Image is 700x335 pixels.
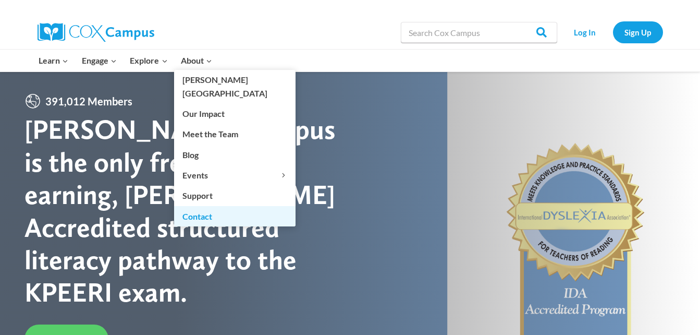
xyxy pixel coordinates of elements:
a: Sign Up [613,21,663,43]
a: Support [174,186,296,206]
a: [PERSON_NAME][GEOGRAPHIC_DATA] [174,70,296,103]
a: Our Impact [174,104,296,124]
div: [PERSON_NAME] Campus is the only free CEU earning, [PERSON_NAME] Accredited structured literacy p... [24,113,350,308]
nav: Primary Navigation [32,50,219,71]
a: Meet the Team [174,124,296,144]
a: Contact [174,206,296,226]
a: Blog [174,145,296,164]
input: Search Cox Campus [401,22,557,43]
button: Child menu of About [174,50,219,71]
button: Child menu of Explore [124,50,175,71]
button: Child menu of Learn [32,50,76,71]
button: Child menu of Engage [75,50,124,71]
button: Child menu of Events [174,165,296,185]
nav: Secondary Navigation [562,21,663,43]
a: Log In [562,21,608,43]
img: Cox Campus [38,23,154,42]
span: 391,012 Members [41,93,137,110]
